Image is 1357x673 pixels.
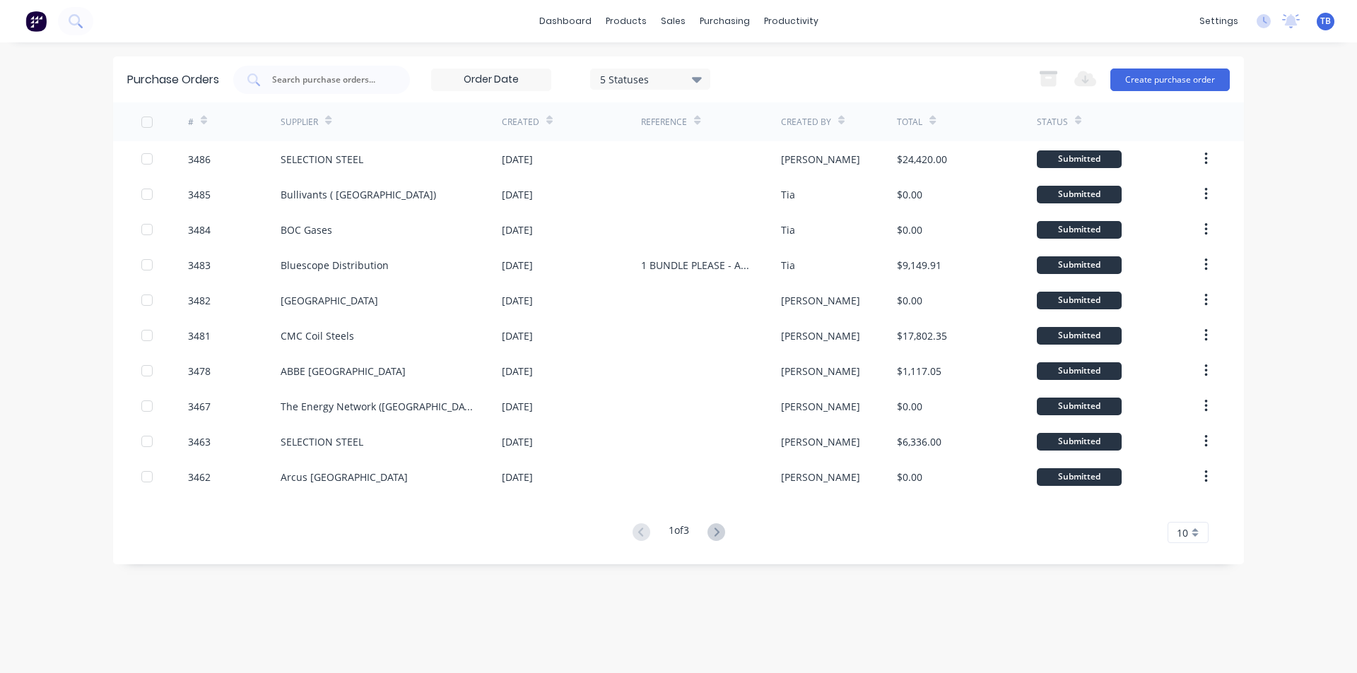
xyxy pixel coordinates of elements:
div: Reference [641,116,687,129]
div: Tia [781,187,795,202]
div: $0.00 [897,293,922,308]
div: [PERSON_NAME] [781,399,860,414]
div: Submitted [1037,186,1122,203]
div: Arcus [GEOGRAPHIC_DATA] [281,470,408,484]
div: purchasing [693,11,757,32]
div: $1,117.05 [897,364,941,379]
div: Submitted [1037,398,1122,415]
div: $17,802.35 [897,328,947,343]
div: $0.00 [897,222,922,237]
div: [DATE] [502,222,533,237]
div: BOC Gases [281,222,332,237]
div: [DATE] [502,187,533,202]
span: TB [1320,15,1331,28]
span: 10 [1177,525,1188,540]
div: 3484 [188,222,211,237]
div: Created By [781,116,831,129]
div: sales [654,11,693,32]
div: $6,336.00 [897,434,941,449]
a: dashboard [532,11,599,32]
div: [DATE] [502,258,533,273]
div: $0.00 [897,187,922,202]
div: [GEOGRAPHIC_DATA] [281,293,378,308]
div: Submitted [1037,256,1122,274]
div: 5 Statuses [600,71,701,86]
div: [DATE] [502,328,533,343]
div: Submitted [1037,433,1122,451]
div: Status [1037,116,1068,129]
div: Created [502,116,539,129]
div: 1 BUNDLE PLEASE - AS PER QUOTATION 24905525 [641,258,752,273]
div: 3481 [188,328,211,343]
div: 3463 [188,434,211,449]
div: [DATE] [502,470,533,484]
div: Purchase Orders [127,71,219,88]
div: Submitted [1037,327,1122,345]
div: 3467 [188,399,211,414]
div: Submitted [1037,221,1122,239]
div: Submitted [1037,468,1122,486]
div: productivity [757,11,826,32]
div: [DATE] [502,152,533,167]
div: 3483 [188,258,211,273]
div: Total [897,116,922,129]
div: [PERSON_NAME] [781,364,860,379]
div: Tia [781,258,795,273]
div: The Energy Network ([GEOGRAPHIC_DATA]) Pty Ltd [281,399,474,414]
div: Submitted [1037,292,1122,309]
div: SELECTION STEEL [281,434,363,449]
div: 1 of 3 [669,523,689,543]
div: 3486 [188,152,211,167]
div: 3462 [188,470,211,484]
button: Create purchase order [1110,69,1230,91]
div: products [599,11,654,32]
div: [DATE] [502,399,533,414]
div: Submitted [1037,362,1122,380]
div: SELECTION STEEL [281,152,363,167]
input: Order Date [432,69,551,90]
div: [DATE] [502,364,533,379]
div: $0.00 [897,399,922,414]
div: CMC Coil Steels [281,328,354,343]
div: Tia [781,222,795,237]
div: [PERSON_NAME] [781,152,860,167]
div: $0.00 [897,470,922,484]
img: Factory [25,11,47,32]
div: Bluescope Distribution [281,258,389,273]
div: [PERSON_NAME] [781,328,860,343]
div: $9,149.91 [897,258,941,273]
div: 3485 [188,187,211,202]
div: $24,420.00 [897,152,947,167]
div: 3478 [188,364,211,379]
div: [PERSON_NAME] [781,293,860,308]
div: Supplier [281,116,318,129]
div: Submitted [1037,150,1122,168]
div: [DATE] [502,434,533,449]
div: 3482 [188,293,211,308]
div: [PERSON_NAME] [781,434,860,449]
div: Bullivants ( [GEOGRAPHIC_DATA]) [281,187,436,202]
div: [PERSON_NAME] [781,470,860,484]
div: [DATE] [502,293,533,308]
input: Search purchase orders... [271,73,388,87]
div: # [188,116,194,129]
div: ABBE [GEOGRAPHIC_DATA] [281,364,406,379]
div: settings [1192,11,1245,32]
